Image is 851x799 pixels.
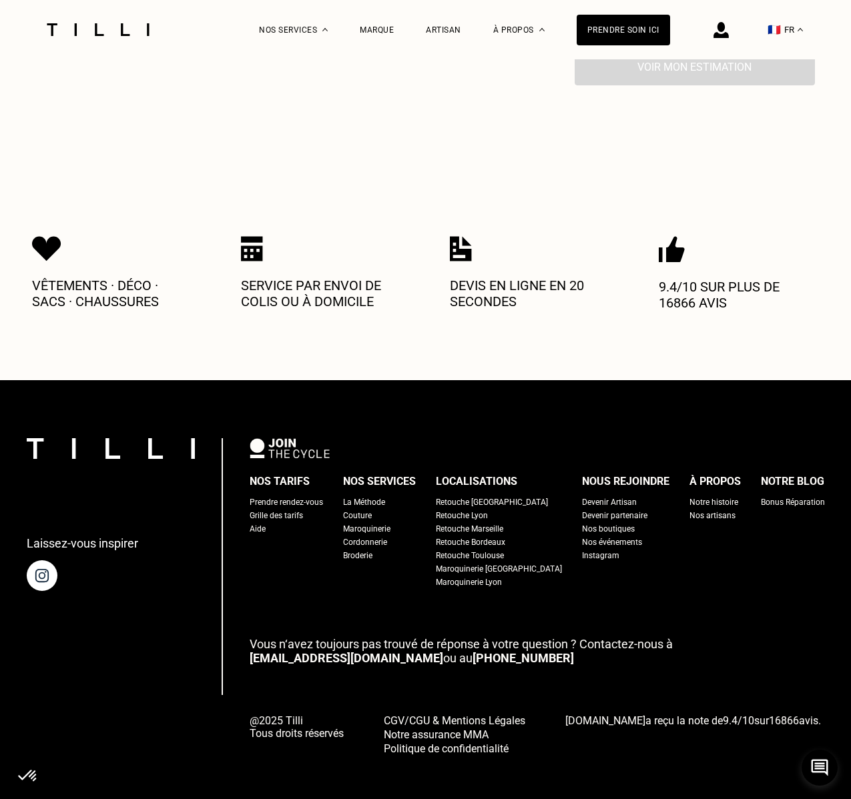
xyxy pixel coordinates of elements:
[27,536,138,550] p: Laissez-vous inspirer
[42,23,154,36] img: Logo du service de couturière Tilli
[384,727,525,741] a: Notre assurance MMA
[384,713,525,727] a: CGV/CGU & Mentions Légales
[436,496,548,509] a: Retouche [GEOGRAPHIC_DATA]
[250,496,323,509] a: Prendre rendez-vous
[27,438,195,459] img: logo Tilli
[27,560,57,591] img: page instagram de Tilli une retoucherie à domicile
[769,714,799,727] span: 16866
[768,23,781,36] span: 🇫🇷
[577,15,670,45] a: Prendre soin ici
[436,576,502,589] a: Maroquinerie Lyon
[473,651,574,665] a: [PHONE_NUMBER]
[689,472,741,492] div: À propos
[582,549,619,562] a: Instagram
[343,509,372,522] a: Couture
[742,714,754,727] span: 10
[539,28,545,31] img: Menu déroulant à propos
[723,714,754,727] span: /
[343,536,387,549] a: Cordonnerie
[384,742,509,755] span: Politique de confidentialité
[689,509,736,522] a: Nos artisans
[761,472,824,492] div: Notre blog
[582,472,669,492] div: Nous rejoindre
[436,472,517,492] div: Localisations
[659,279,819,311] p: 9.4/10 sur plus de 16866 avis
[322,28,328,31] img: Menu déroulant
[343,496,385,509] a: La Méthode
[250,651,443,665] a: [EMAIL_ADDRESS][DOMAIN_NAME]
[689,496,738,509] a: Notre histoire
[250,714,344,727] span: @2025 Tilli
[714,22,729,38] img: icône connexion
[723,714,738,727] span: 9.4
[250,637,673,651] span: Vous n‘avez toujours pas trouvé de réponse à votre question ? Contactez-nous à
[565,714,821,727] span: a reçu la note de sur avis.
[250,438,330,458] img: logo Join The Cycle
[343,549,372,562] a: Broderie
[565,714,645,727] span: [DOMAIN_NAME]
[384,741,525,755] a: Politique de confidentialité
[250,509,303,522] a: Grille des tarifs
[250,637,825,665] p: ou au
[241,277,401,309] p: Service par envoi de colis ou à domicile
[761,496,825,509] a: Bonus Réparation
[343,472,416,492] div: Nos services
[32,236,61,261] img: Icon
[450,277,610,309] p: Devis en ligne en 20 secondes
[582,536,642,549] a: Nos événements
[798,28,803,31] img: menu déroulant
[436,536,505,549] a: Retouche Bordeaux
[384,728,489,741] span: Notre assurance MMA
[436,522,503,536] a: Retouche Marseille
[32,277,192,309] p: Vêtements · Déco · Sacs · Chaussures
[250,727,344,740] span: Tous droits réservés
[343,522,390,536] a: Maroquinerie
[436,562,562,576] a: Maroquinerie [GEOGRAPHIC_DATA]
[436,549,504,562] a: Retouche Toulouse
[436,509,488,522] a: Retouche Lyon
[360,25,394,35] a: Marque
[582,509,647,522] a: Devenir partenaire
[426,25,461,35] a: Artisan
[450,236,472,261] img: Icon
[659,236,685,263] img: Icon
[250,472,310,492] div: Nos tarifs
[384,714,525,727] span: CGV/CGU & Mentions Légales
[582,496,637,509] a: Devenir Artisan
[582,522,635,536] a: Nos boutiques
[241,236,263,261] img: Icon
[250,522,266,536] a: Aide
